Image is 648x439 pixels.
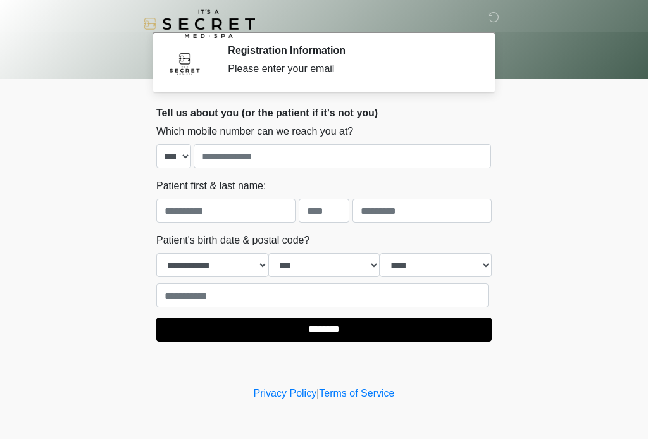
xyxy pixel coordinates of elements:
[144,9,255,38] img: It's A Secret Med Spa Logo
[254,388,317,399] a: Privacy Policy
[316,388,319,399] a: |
[319,388,394,399] a: Terms of Service
[156,178,266,194] label: Patient first & last name:
[228,44,473,56] h2: Registration Information
[156,233,309,248] label: Patient's birth date & postal code?
[156,124,353,139] label: Which mobile number can we reach you at?
[156,107,492,119] h2: Tell us about you (or the patient if it's not you)
[166,44,204,82] img: Agent Avatar
[228,61,473,77] div: Please enter your email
